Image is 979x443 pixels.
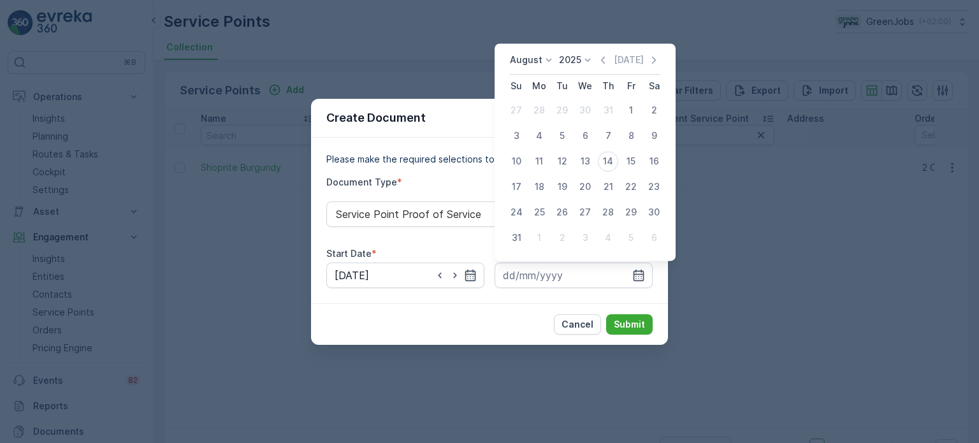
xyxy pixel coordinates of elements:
label: Document Type [326,177,397,187]
div: 21 [598,177,618,197]
div: 1 [621,100,641,120]
th: Thursday [597,75,620,98]
div: 20 [575,177,595,197]
div: 3 [575,228,595,248]
button: Submit [606,314,653,335]
th: Friday [620,75,642,98]
div: 8 [621,126,641,146]
th: Wednesday [574,75,597,98]
div: 28 [598,202,618,222]
p: Create Document [326,109,426,127]
div: 23 [644,177,664,197]
div: 27 [506,100,526,120]
th: Sunday [505,75,528,98]
div: 10 [506,151,526,171]
div: 3 [506,126,526,146]
div: 13 [575,151,595,171]
div: 30 [644,202,664,222]
div: 31 [598,100,618,120]
input: dd/mm/yyyy [326,263,484,288]
p: Submit [614,318,645,331]
div: 24 [506,202,526,222]
div: 12 [552,151,572,171]
div: 14 [598,151,618,171]
div: 19 [552,177,572,197]
div: 2 [552,228,572,248]
div: 5 [621,228,641,248]
th: Saturday [642,75,665,98]
div: 2 [644,100,664,120]
p: Please make the required selections to create your document. [326,153,653,166]
p: 2025 [559,54,581,66]
div: 27 [575,202,595,222]
p: [DATE] [614,54,644,66]
th: Tuesday [551,75,574,98]
div: 18 [529,177,549,197]
div: 9 [644,126,664,146]
div: 16 [644,151,664,171]
p: Cancel [562,318,593,331]
div: 7 [598,126,618,146]
div: 4 [598,228,618,248]
div: 22 [621,177,641,197]
div: 31 [506,228,526,248]
div: 5 [552,126,572,146]
div: 25 [529,202,549,222]
div: 17 [506,177,526,197]
p: August [510,54,542,66]
div: 1 [529,228,549,248]
div: 26 [552,202,572,222]
label: Start Date [326,248,372,259]
div: 11 [529,151,549,171]
div: 6 [575,126,595,146]
button: Cancel [554,314,601,335]
input: dd/mm/yyyy [495,263,653,288]
div: 15 [621,151,641,171]
th: Monday [528,75,551,98]
div: 29 [552,100,572,120]
div: 29 [621,202,641,222]
div: 28 [529,100,549,120]
div: 6 [644,228,664,248]
div: 30 [575,100,595,120]
div: 4 [529,126,549,146]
